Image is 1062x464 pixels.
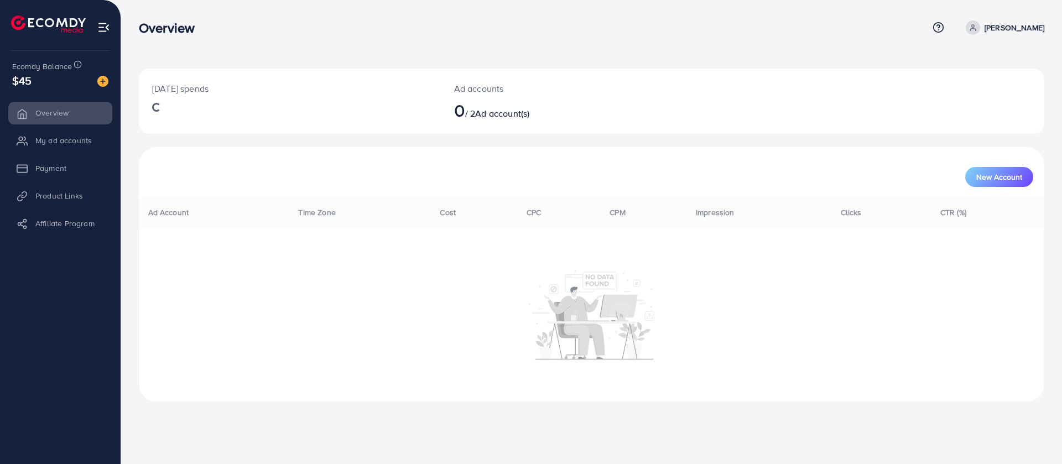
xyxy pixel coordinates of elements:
[139,20,204,36] h3: Overview
[11,15,86,33] img: logo
[454,97,465,123] span: 0
[12,61,72,72] span: Ecomdy Balance
[475,107,529,119] span: Ad account(s)
[12,72,32,88] span: $45
[152,82,428,95] p: [DATE] spends
[961,20,1044,35] a: [PERSON_NAME]
[97,21,110,34] img: menu
[976,173,1022,181] span: New Account
[454,82,654,95] p: Ad accounts
[97,76,108,87] img: image
[965,167,1033,187] button: New Account
[985,21,1044,34] p: [PERSON_NAME]
[454,100,654,121] h2: / 2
